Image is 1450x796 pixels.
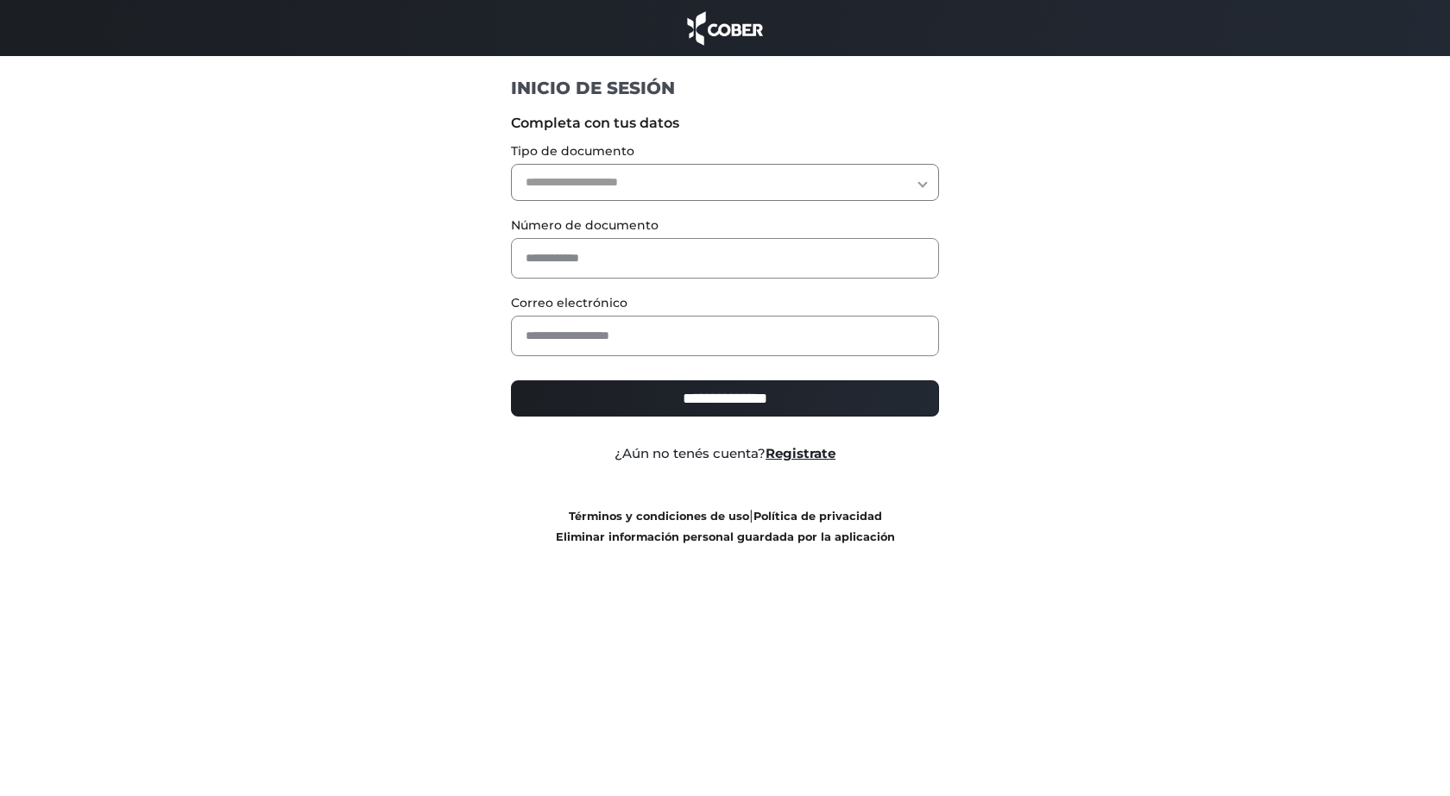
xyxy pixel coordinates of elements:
a: Términos y condiciones de uso [569,510,749,523]
label: Número de documento [511,216,940,235]
a: Política de privacidad [753,510,882,523]
div: ¿Aún no tenés cuenta? [498,444,953,464]
h1: INICIO DE SESIÓN [511,77,940,99]
label: Tipo de documento [511,142,940,160]
div: | [498,505,953,547]
label: Correo electrónico [511,294,940,312]
a: Eliminar información personal guardada por la aplicación [556,530,895,543]
a: Registrate [766,445,835,461]
label: Completa con tus datos [511,113,940,134]
img: cober_marca.png [683,9,767,47]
